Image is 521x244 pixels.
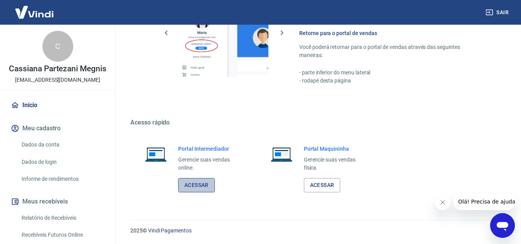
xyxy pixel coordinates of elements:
[15,76,100,84] p: [EMAIL_ADDRESS][DOMAIN_NAME]
[299,77,484,85] p: - rodapé desta página
[19,210,106,226] a: Relatório de Recebíveis
[130,227,502,235] p: 2025 ©
[19,227,106,243] a: Recebíveis Futuros Online
[304,156,368,172] p: Gerencie suas vendas física.
[9,120,106,137] button: Meu cadastro
[304,145,368,153] h6: Portal Maquininha
[484,5,512,20] button: Sair
[19,171,106,187] a: Informe de rendimentos
[9,65,106,73] p: Cassiana Partezani Megnis
[178,156,242,172] p: Gerencie suas vendas online.
[9,97,106,114] a: Início
[178,145,242,153] h6: Portal Intermediador
[454,193,515,210] iframe: Mensagem da empresa
[140,145,172,163] img: Imagem de um notebook aberto
[19,154,106,170] a: Dados de login
[265,145,298,163] img: Imagem de um notebook aberto
[299,43,484,59] p: Você poderá retornar para o portal de vendas através das seguintes maneiras:
[299,69,484,77] p: - parte inferior do menu lateral
[9,193,106,210] button: Meus recebíveis
[19,137,106,153] a: Dados da conta
[148,227,192,234] a: Vindi Pagamentos
[130,119,502,126] h5: Acesso rápido
[5,5,65,12] span: Olá! Precisa de ajuda?
[178,178,215,192] a: Acessar
[435,195,450,210] iframe: Fechar mensagem
[9,0,59,24] img: Vindi
[490,213,515,238] iframe: Botão para abrir a janela de mensagens
[304,178,341,192] a: Acessar
[42,31,73,62] div: C
[299,29,484,37] h6: Retorne para o portal de vendas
